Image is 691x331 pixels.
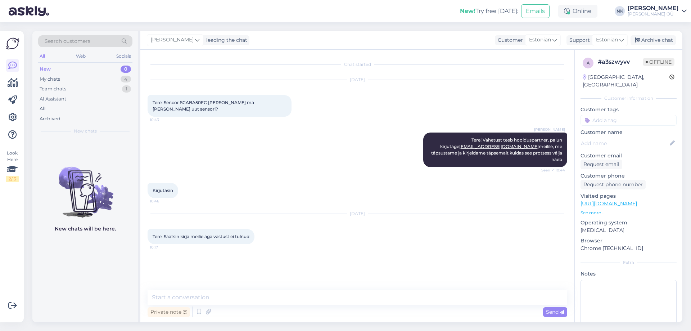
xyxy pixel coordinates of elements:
span: Tere. Sencor SCABA50FC [PERSON_NAME] ma [PERSON_NAME] uut sensori? [153,100,255,112]
div: leading the chat [203,36,247,44]
div: # a3szwyvv [598,58,643,66]
p: Notes [581,270,677,278]
div: All [38,52,46,61]
div: Customer [495,36,523,44]
div: Team chats [40,85,66,93]
span: Send [546,309,564,315]
div: [PERSON_NAME] [628,5,679,11]
p: See more ... [581,210,677,216]
img: No chats [32,154,138,219]
span: Search customers [45,37,90,45]
p: Chrome [TECHNICAL_ID] [581,245,677,252]
img: Askly Logo [6,37,19,50]
div: Request phone number [581,180,646,189]
div: Socials [115,52,132,61]
input: Add name [581,139,668,147]
span: 10:46 [150,198,177,204]
p: [MEDICAL_DATA] [581,227,677,234]
p: Customer tags [581,106,677,113]
div: Private note [148,307,190,317]
input: Add a tag [581,115,677,126]
div: [DATE] [148,76,567,83]
p: Customer name [581,129,677,136]
b: New! [460,8,475,14]
span: [PERSON_NAME] [534,127,565,132]
span: Seen ✓ 10:44 [538,167,565,173]
div: My chats [40,76,60,83]
div: Web [74,52,87,61]
span: 10:17 [150,245,177,250]
div: NK [615,6,625,16]
span: New chats [74,128,97,134]
a: [URL][DOMAIN_NAME] [581,200,637,207]
p: Customer phone [581,172,677,180]
button: Emails [521,4,550,18]
div: Request email [581,160,622,169]
span: Tere! Vahetust teeb hoolduspartner, palun kirjutage meilile, me täpsustame ja kirjeldame täpsemal... [431,137,563,162]
div: Try free [DATE]: [460,7,518,15]
span: Offline [643,58,674,66]
div: 1 [122,85,131,93]
div: Archived [40,115,60,122]
div: Online [558,5,597,18]
p: Operating system [581,219,677,227]
div: Extra [581,259,677,266]
div: 0 [121,66,131,73]
div: All [40,105,46,112]
div: 4 [121,76,131,83]
div: New [40,66,51,73]
div: Look Here [6,150,19,182]
span: Estonian [596,36,618,44]
span: Estonian [529,36,551,44]
span: Kirjutasin [153,188,173,193]
p: Browser [581,237,677,245]
span: Tere. Saatsin kirja meilie aga vastust ei tulnud [153,234,249,239]
div: Support [566,36,590,44]
p: New chats will be here. [55,225,116,233]
div: Chat started [148,61,567,68]
div: Archive chat [631,35,676,45]
div: [PERSON_NAME] OÜ [628,11,679,17]
div: AI Assistant [40,95,66,103]
a: [PERSON_NAME][PERSON_NAME] OÜ [628,5,687,17]
p: Customer email [581,152,677,160]
span: 10:43 [150,117,177,122]
div: Customer information [581,95,677,102]
a: [EMAIL_ADDRESS][DOMAIN_NAME] [459,144,539,149]
div: [GEOGRAPHIC_DATA], [GEOGRAPHIC_DATA] [583,73,669,89]
span: a [587,60,590,66]
div: 2 / 3 [6,176,19,182]
p: Visited pages [581,192,677,200]
div: [DATE] [148,210,567,217]
span: [PERSON_NAME] [151,36,194,44]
